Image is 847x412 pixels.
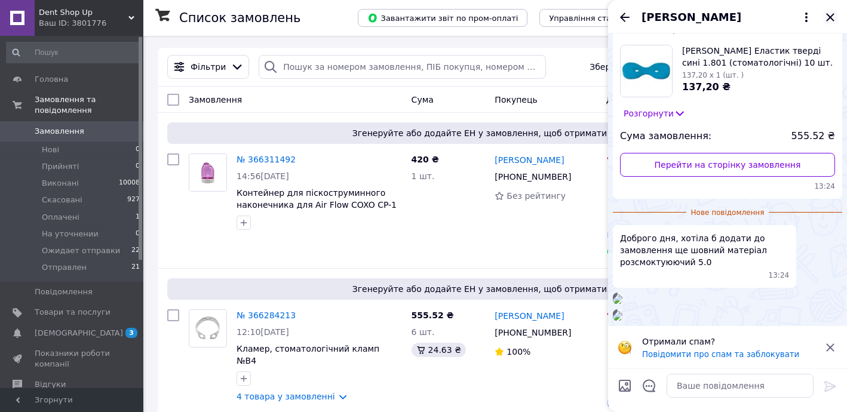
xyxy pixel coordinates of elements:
[682,71,744,79] span: 137,20 x 1 (шт. )
[259,55,546,79] input: Пошук за номером замовлення, ПІБ покупця, номером телефону, Email, номером накладної
[642,10,814,25] button: [PERSON_NAME]
[189,153,227,192] a: Фото товару
[42,161,79,172] span: Прийняті
[42,195,82,205] span: Скасовані
[191,61,226,73] span: Фільтри
[549,14,640,23] span: Управління статусами
[35,287,93,297] span: Повідомлення
[136,161,140,172] span: 0
[682,45,835,69] span: [PERSON_NAME] Еластик тверді сині 1.801 (стоматологічні) 10 шт.
[367,13,518,23] span: Завантажити звіт по пром-оплаті
[495,154,564,166] a: [PERSON_NAME]
[358,9,527,27] button: Завантажити звіт по пром-оплаті
[237,310,296,320] a: № 366284213
[127,195,140,205] span: 927
[642,10,741,25] span: [PERSON_NAME]
[42,144,59,155] span: Нові
[642,336,816,348] p: Отримали спам?
[682,81,731,93] span: 137,20 ₴
[172,283,821,295] span: Згенеруйте або додайте ЕН у замовлення, щоб отримати оплату
[237,344,379,365] a: Кламер, стоматологічний кламп №B4
[42,262,87,273] span: Отправлен
[495,95,537,104] span: Покупець
[39,7,128,18] span: Dent Shop Up
[136,212,140,223] span: 1
[613,311,622,321] img: 4016a8a6-dac6-4139-a8bd-6b2801b1c29c_w500_h500
[492,168,573,185] div: [PHONE_NUMBER]
[412,155,439,164] span: 420 ₴
[620,232,789,268] span: Доброго дня, хотіла б додати до замовлення ще шовний матеріал розсмоктуюючий 5.0
[642,350,799,359] button: Повідомити про спам та заблокувати
[606,95,694,104] span: Доставка та оплата
[35,126,84,137] span: Замовлення
[791,130,835,143] span: 555.52 ₴
[42,229,99,239] span: На уточнении
[189,154,226,191] img: Фото товару
[590,61,677,73] span: Збережені фільтри:
[42,245,120,256] span: Ожидает отправки
[686,208,769,218] span: Нове повідомлення
[35,348,111,370] span: Показники роботи компанії
[125,328,137,338] span: 3
[613,294,622,304] img: e0554de1-aa75-4bc0-b6a6-218fdac0d069_w500_h500
[237,188,397,210] a: Контейнер для піскоструминного наконечника для Air Flow COXO CP-1
[42,178,79,189] span: Виконані
[35,74,68,85] span: Головна
[189,309,227,348] a: Фото товару
[237,171,289,181] span: 14:56[DATE]
[35,94,143,116] span: Замовлення та повідомлення
[35,328,123,339] span: [DEMOGRAPHIC_DATA]
[131,245,140,256] span: 22
[237,155,296,164] a: № 366311492
[412,95,434,104] span: Cума
[495,310,564,322] a: [PERSON_NAME]
[620,130,711,143] span: Сума замовлення:
[136,229,140,239] span: 0
[35,379,66,390] span: Відгуки
[620,182,835,192] span: 13:24 12.10.2025
[412,327,435,337] span: 6 шт.
[507,347,530,356] span: 100%
[131,262,140,273] span: 21
[237,327,289,337] span: 12:10[DATE]
[642,378,657,393] button: Відкрити шаблони відповідей
[179,11,300,25] h1: Список замовлень
[823,10,837,24] button: Закрити
[539,9,650,27] button: Управління статусами
[412,343,466,357] div: 24.63 ₴
[412,171,435,181] span: 1 шт.
[189,310,226,347] img: Фото товару
[618,340,632,355] img: :face_with_monocle:
[237,392,335,401] a: 4 товара у замовленні
[42,212,79,223] span: Оплачені
[136,144,140,155] span: 0
[39,18,143,29] div: Ваш ID: 3801776
[507,191,566,201] span: Без рейтингу
[620,107,689,120] button: Розгорнути
[189,95,242,104] span: Замовлення
[620,153,835,177] a: Перейти на сторінку замовлення
[769,270,790,281] span: 13:24 12.10.2025
[119,178,140,189] span: 10008
[618,10,632,24] button: Назад
[412,310,454,320] span: 555.52 ₴
[35,307,111,318] span: Товари та послуги
[492,324,573,341] div: [PHONE_NUMBER]
[6,42,141,63] input: Пошук
[621,45,672,97] img: 4867362472_w160_h160_klini-fiksuyuchi-elastik.jpg
[172,127,821,139] span: Згенеруйте або додайте ЕН у замовлення, щоб отримати оплату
